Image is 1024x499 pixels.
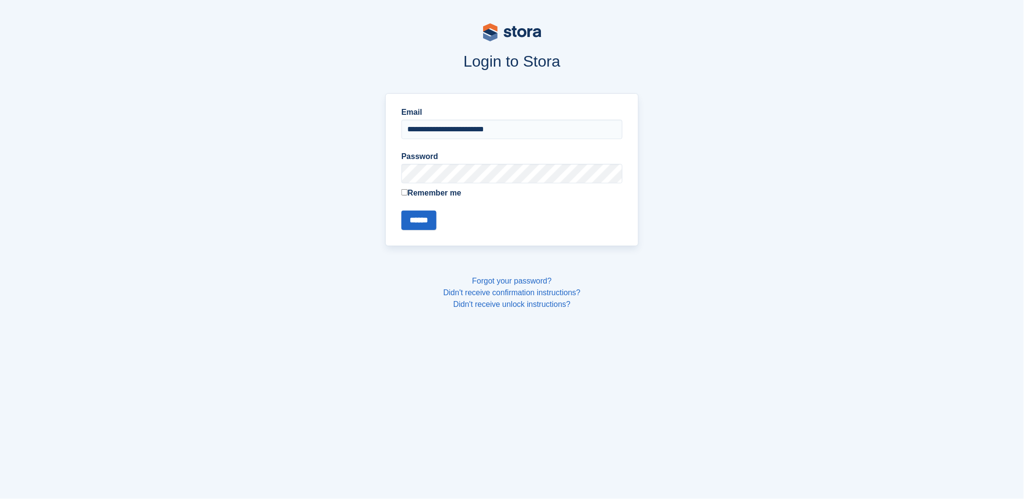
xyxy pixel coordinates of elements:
input: Remember me [401,189,408,196]
a: Forgot your password? [472,277,552,285]
a: Didn't receive confirmation instructions? [443,288,580,297]
label: Email [401,107,623,118]
h1: Login to Stora [200,53,824,70]
label: Remember me [401,187,623,199]
a: Didn't receive unlock instructions? [453,300,571,308]
img: stora-logo-53a41332b3708ae10de48c4981b4e9114cc0af31d8433b30ea865607fb682f29.svg [483,23,541,41]
label: Password [401,151,623,162]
